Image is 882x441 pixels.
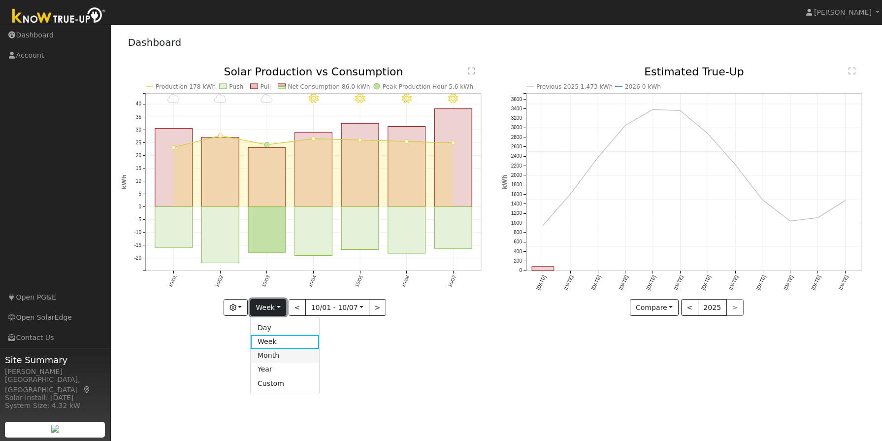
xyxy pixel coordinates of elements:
[511,163,522,169] text: 2200
[511,125,522,131] text: 3000
[644,66,744,78] text: Estimated True-Up
[214,94,226,104] i: 10/02 - Cloudy
[134,256,141,261] text: -20
[814,8,872,16] span: [PERSON_NAME]
[511,220,522,226] text: 1000
[369,299,386,316] button: >
[305,299,369,316] button: 10/01 - 10/07
[816,216,820,220] circle: onclick=""
[728,274,739,291] text: [DATE]
[135,140,141,145] text: 25
[761,199,765,203] circle: onclick=""
[844,199,848,203] circle: onclick=""
[681,299,698,316] button: <
[224,66,403,78] text: Solar Production vs Consumption
[134,243,141,248] text: -15
[251,349,319,363] a: Month
[535,274,547,291] text: [DATE]
[511,135,522,140] text: 2800
[5,353,105,367] span: Site Summary
[625,83,661,90] text: 2026 0 kWh
[788,219,792,223] circle: onclick=""
[645,274,656,291] text: [DATE]
[251,335,319,349] a: Week
[706,132,710,136] circle: onclick=""
[7,5,111,28] img: Know True-Up
[568,192,572,196] circle: onclick=""
[673,274,684,291] text: [DATE]
[171,145,175,149] circle: onclick=""
[135,178,141,184] text: 10
[733,163,737,167] circle: onclick=""
[511,115,522,121] text: 3200
[400,274,411,288] text: 10/06
[341,124,379,207] rect: onclick=""
[311,137,315,141] circle: onclick=""
[135,114,141,120] text: 35
[402,94,412,104] i: 10/06 - Clear
[514,230,522,236] text: 800
[138,204,141,209] text: 0
[167,94,180,104] i: 10/01 - Cloudy
[229,83,243,90] text: Push
[156,83,216,90] text: Production 178 kWh
[355,94,365,104] i: 10/05 - Clear
[155,207,192,248] rect: onclick=""
[501,175,508,190] text: kWh
[700,274,712,291] text: [DATE]
[447,274,457,288] text: 10/07
[623,124,627,128] circle: onclick=""
[698,299,727,316] button: 2025
[849,67,855,75] text: 
[511,154,522,159] text: 2400
[449,94,458,104] i: 10/07 - Clear
[341,207,379,250] rect: onclick=""
[201,207,239,263] rect: onclick=""
[511,173,522,178] text: 2000
[5,393,105,403] div: Solar Install: [DATE]
[264,142,269,147] circle: onclick=""
[783,274,794,291] text: [DATE]
[679,109,683,113] circle: onclick=""
[405,139,409,143] circle: onclick=""
[135,127,141,133] text: 30
[135,153,141,158] text: 20
[511,211,522,216] text: 1200
[138,191,141,197] text: 5
[135,102,141,107] text: 40
[134,230,141,236] text: -10
[514,239,522,245] text: 600
[514,259,522,264] text: 200
[630,299,679,316] button: Compare
[596,156,600,160] circle: onclick=""
[511,144,522,149] text: 2600
[309,94,319,104] i: 10/04 - Clear
[295,133,332,207] rect: onclick=""
[536,83,613,90] text: Previous 2025 1,473 kWh
[135,166,141,171] text: 15
[260,83,271,90] text: Pull
[167,274,178,288] text: 10/01
[618,274,629,291] text: [DATE]
[288,83,370,90] text: Net Consumption 86.0 kWh
[155,129,192,207] rect: onclick=""
[755,274,767,291] text: [DATE]
[121,175,128,190] text: kWh
[511,202,522,207] text: 1400
[248,207,286,253] rect: onclick=""
[511,97,522,102] text: 3600
[5,401,105,411] div: System Size: 4.32 kW
[83,386,92,394] a: Map
[128,36,182,48] a: Dashboard
[511,182,522,188] text: 1800
[261,94,273,104] i: 10/03 - Cloudy
[358,138,362,142] circle: onclick=""
[51,425,59,433] img: retrieve
[388,207,425,254] rect: onclick=""
[452,141,456,145] circle: onclick=""
[563,274,574,291] text: [DATE]
[295,207,332,256] rect: onclick=""
[218,134,222,137] circle: onclick=""
[250,299,286,316] button: Week
[354,274,364,288] text: 10/05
